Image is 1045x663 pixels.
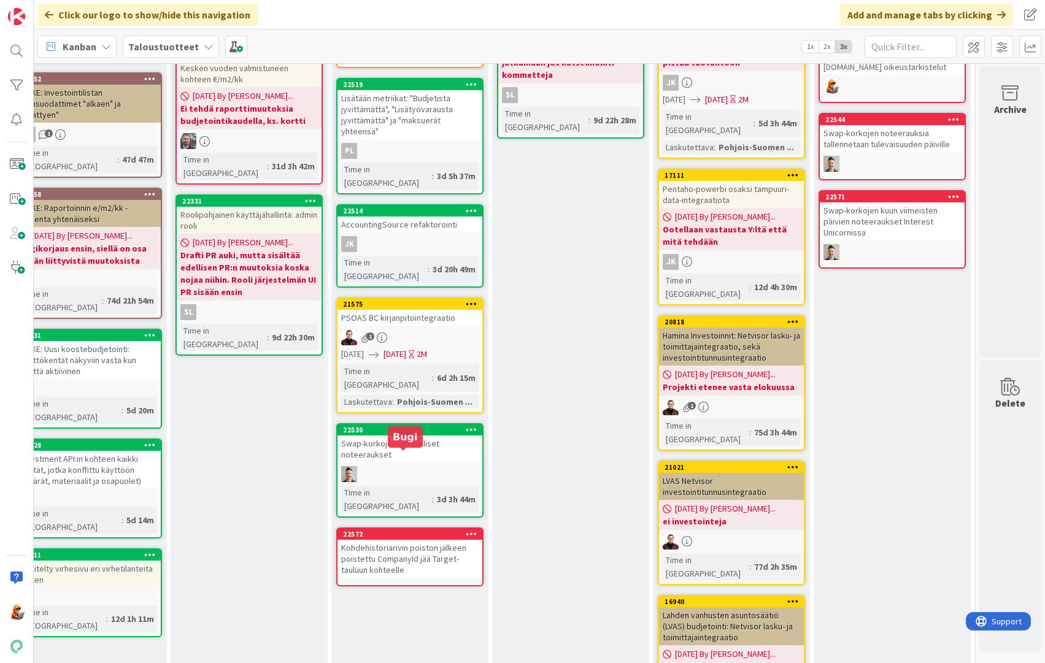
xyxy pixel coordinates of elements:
[751,560,800,573] div: 77d 2h 35m
[665,171,804,180] div: 17111
[434,371,479,385] div: 6d 2h 15m
[663,419,749,446] div: Time in [GEOGRAPHIC_DATA]
[715,140,797,154] div: Pohjois-Suomen ...
[16,440,161,451] div: 22428
[337,90,482,139] div: Lisätään metriikat: "Budjetista jyvittämättä", "Lisätyövarausta jyvittämättä" ja "maksuerät yhtee...
[337,79,482,90] div: 22519
[20,507,121,534] div: Time in [GEOGRAPHIC_DATA]
[663,75,679,91] div: JK
[177,304,322,320] div: sl
[341,466,357,482] img: TN
[16,126,161,142] div: sl
[16,330,161,341] div: 22431
[688,402,696,410] span: 1
[182,197,322,205] div: 22331
[336,297,484,413] a: 21575PSOAS BC kirjanpitointegraatioAA[DATE][DATE]2MTime in [GEOGRAPHIC_DATA]:6d 2h 15mLaskutettav...
[121,513,123,527] span: :
[755,117,800,130] div: 5d 3h 44m
[336,423,484,518] a: 22530Swap-korkojen virheelliset noteerauksetTNTime in [GEOGRAPHIC_DATA]:3d 3h 44m
[337,79,482,139] div: 22519Lisätään metriikat: "Budjetista jyvittämättä", "Lisätyövarausta jyvittämättä" ja "maksuerät ...
[341,236,357,252] div: JK
[417,348,427,361] div: 2M
[659,462,804,500] div: 21021LVAS Netvisor investointitunnusintegraatio
[123,513,157,527] div: 5d 14m
[663,93,685,106] span: [DATE]
[341,256,428,283] div: Time in [GEOGRAPHIC_DATA]
[15,188,162,319] a: 13158SPIKE: Raportoinnin e/m2/kk -laskenta yhtenäiseksi[DATE] By [PERSON_NAME]...Bugikorjaus ensi...
[16,189,161,227] div: 13158SPIKE: Raportoinnin e/m2/kk -laskenta yhtenäiseksi
[269,331,318,344] div: 9d 22h 30m
[714,140,715,154] span: :
[502,107,588,134] div: Time in [GEOGRAPHIC_DATA]
[15,72,162,178] a: 21652SPIKE: Investointilistan pvmsuodattimet "alkaen" ja "päättyen"slTime in [GEOGRAPHIC_DATA]:47...
[337,529,482,540] div: 22572
[20,242,157,267] b: Bugikorjaus ensin, siellä on osa tähän liittyvistä muutoksista
[663,515,800,527] b: ei investointeja
[705,93,728,106] span: [DATE]
[21,75,161,83] div: 21652
[434,169,479,183] div: 3d 5h 37m
[341,329,357,345] img: AA
[177,49,322,87] div: Kesken vuoden valmistuneen kohteen €/m2/kk
[825,115,965,124] div: 22544
[659,473,804,500] div: LVAS Netvisor investointitunnusintegraatio
[16,341,161,379] div: SPIKE: Uusi koostebudjetointi: syöttökentät näkyviin vasta kun kenttä aktiivinen
[665,318,804,326] div: 20818
[180,102,318,127] b: Ei tehdä raporttimuutoksia budjetointikaudella, ks. kortti
[384,348,406,361] span: [DATE]
[434,492,479,506] div: 3d 3h 44m
[665,463,804,472] div: 21021
[193,90,293,102] span: [DATE] By [PERSON_NAME]...
[16,189,161,200] div: 13158
[21,551,161,559] div: 22311
[343,207,482,215] div: 22514
[659,316,804,366] div: 20818Hamina Investoinnit: Netvisor lasku- ja toimittajaintegraatio, sekä investointitunnusintegra...
[63,39,96,54] span: Kanban
[337,310,482,326] div: PSOAS BC kirjanpitointegraatio
[16,200,161,227] div: SPIKE: Raportoinnin e/m2/kk -laskenta yhtenäiseksi
[663,110,754,137] div: Time in [GEOGRAPHIC_DATA]
[337,205,482,217] div: 22514
[820,156,965,172] div: TN
[341,486,432,513] div: Time in [GEOGRAPHIC_DATA]
[820,59,965,75] div: [DOMAIN_NAME] oikeustarkistelut
[175,48,323,185] a: Kesken vuoden valmistuneen kohteen €/m2/kk[DATE] By [PERSON_NAME]...Ei tehdä raporttimuutoksia bu...
[16,74,161,123] div: 21652SPIKE: Investointilistan pvmsuodattimet "alkaen" ja "päättyen"
[117,153,119,166] span: :
[336,527,484,586] a: 22572Kohdehistoriarivin poiston jälkeen poistettu CompanyId jää Target-tauluun kohteelle
[820,114,965,152] div: 22544Swap-korkojen noteerauksia tallennetaan tulevaisuuden päiville
[16,85,161,123] div: SPIKE: Investointilistan pvmsuodattimet "alkaen" ja "päättyen"
[337,540,482,578] div: Kohdehistoriarivin poiston jälkeen poistettu CompanyId jää Target-tauluun kohteelle
[20,605,106,632] div: Time in [GEOGRAPHIC_DATA]
[177,133,322,149] div: TK
[663,223,800,248] b: Ootellaan vastausta Y:ltä että mitä tehdään
[337,299,482,310] div: 21575
[659,170,804,208] div: 17111Pentaho-powerbi osaksi tampuuri-data-integraatiota
[123,404,157,417] div: 5d 20m
[995,396,1025,410] div: Delete
[102,294,104,307] span: :
[343,530,482,538] div: 22572
[267,159,269,173] span: :
[15,548,162,637] a: 22311Tyylitelty virhesivu eri virhetilanteita vartenTime in [GEOGRAPHIC_DATA]:12d 1h 11m
[751,280,800,294] div: 12d 4h 30m
[659,170,804,181] div: 17111
[119,153,157,166] div: 47d 47m
[823,156,839,172] img: TN
[20,397,121,424] div: Time in [GEOGRAPHIC_DATA]
[8,8,25,25] img: Visit kanbanzone.com
[337,217,482,232] div: AccountingSource refaktorointi
[665,597,804,606] div: 16940
[659,607,804,645] div: Lahden vanhusten asuntosäätiö (LVAS) budjetointi: Netvisor lasku- ja toimittajaintegraatio
[8,638,25,655] img: avatar
[21,331,161,340] div: 22431
[675,368,776,381] span: [DATE] By [PERSON_NAME]...
[663,399,679,415] img: AA
[819,113,966,180] a: 22544Swap-korkojen noteerauksia tallennetaan tulevaisuuden päivilleTN
[820,244,965,260] div: TN
[659,534,804,550] div: AA
[502,87,518,103] div: sl
[823,244,839,260] img: TN
[180,153,267,180] div: Time in [GEOGRAPHIC_DATA]
[663,140,714,154] div: Laskutettava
